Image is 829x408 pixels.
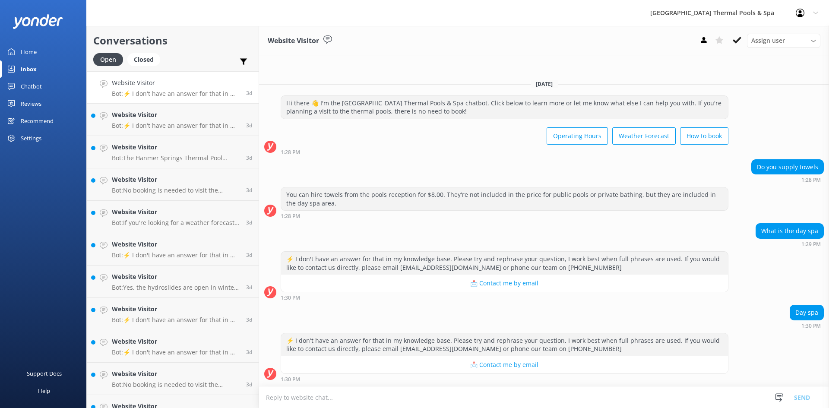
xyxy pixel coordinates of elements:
div: 01:28pm 09-Aug-2025 (UTC +12:00) Pacific/Auckland [751,177,824,183]
a: Website VisitorBot:⚡ I don't have an answer for that in my knowledge base. Please try and rephras... [87,298,259,330]
a: Website VisitorBot:No booking is needed to visit the thermal pools; just arrive during our openin... [87,168,259,201]
a: Closed [127,54,165,64]
h3: Website Visitor [268,35,319,47]
div: 01:28pm 09-Aug-2025 (UTC +12:00) Pacific/Auckland [281,149,728,155]
h4: Website Visitor [112,207,240,217]
span: 05:44pm 08-Aug-2025 (UTC +12:00) Pacific/Auckland [246,348,252,356]
h4: Website Visitor [112,304,240,314]
a: Website VisitorBot:⚡ I don't have an answer for that in my knowledge base. Please try and rephras... [87,330,259,363]
h4: Website Visitor [112,369,240,379]
span: 01:21am 09-Aug-2025 (UTC +12:00) Pacific/Auckland [246,284,252,291]
div: Open [93,53,123,66]
span: [DATE] [531,80,558,88]
p: Bot: ⚡ I don't have an answer for that in my knowledge base. Please try and rephrase your questio... [112,316,240,324]
p: Bot: The Hanmer Springs Thermal Pool single entry prices start at $40 per adult (16+ yrs), $23 pe... [112,154,240,162]
span: 03:22pm 08-Aug-2025 (UTC +12:00) Pacific/Auckland [246,381,252,388]
div: Do you supply towels [752,160,823,174]
div: 01:30pm 09-Aug-2025 (UTC +12:00) Pacific/Auckland [281,376,728,382]
p: Bot: Yes, the hydroslides are open in winter every day except [DATE]. They close at 6:30 pm durin... [112,284,240,291]
span: 06:09pm 08-Aug-2025 (UTC +12:00) Pacific/Auckland [246,316,252,323]
img: yonder-white-logo.png [13,14,63,28]
strong: 1:29 PM [801,242,821,247]
a: Website VisitorBot:⚡ I don't have an answer for that in my knowledge base. Please try and rephras... [87,71,259,104]
h4: Website Visitor [112,175,240,184]
span: 11:03am 09-Aug-2025 (UTC +12:00) Pacific/Auckland [246,122,252,129]
a: Website VisitorBot:The Hanmer Springs Thermal Pool single entry prices start at $40 per adult (16... [87,136,259,168]
div: ⚡ I don't have an answer for that in my knowledge base. Please try and rephrase your question, I ... [281,333,728,356]
h4: Website Visitor [112,272,240,281]
div: 01:28pm 09-Aug-2025 (UTC +12:00) Pacific/Auckland [281,213,728,219]
span: 11:01am 09-Aug-2025 (UTC +12:00) Pacific/Auckland [246,154,252,161]
p: Bot: ⚡ I don't have an answer for that in my knowledge base. Please try and rephrase your questio... [112,90,240,98]
button: 📩 Contact me by email [281,275,728,292]
div: Inbox [21,60,37,78]
p: Bot: No booking is needed to visit the thermal pools; just arrive during our opening hours. Ticke... [112,381,240,389]
a: Open [93,54,127,64]
a: Website VisitorBot:If you're looking for a weather forecast, we recommend visiting [URL][DOMAIN_N... [87,201,259,233]
div: 01:30pm 09-Aug-2025 (UTC +12:00) Pacific/Auckland [281,294,728,300]
strong: 1:28 PM [281,150,300,155]
div: Home [21,43,37,60]
span: Assign user [751,36,785,45]
p: Bot: If you're looking for a weather forecast, we recommend visiting [URL][DOMAIN_NAME]. [112,219,240,227]
strong: 1:28 PM [801,177,821,183]
a: Website VisitorBot:⚡ I don't have an answer for that in my knowledge base. Please try and rephras... [87,104,259,136]
h4: Website Visitor [112,142,240,152]
a: Website VisitorBot:No booking is needed to visit the thermal pools; just arrive during our openin... [87,363,259,395]
div: What is the day spa [756,224,823,238]
div: Support Docs [27,365,62,382]
p: Bot: No booking is needed to visit the thermal pools; just arrive during our opening hours. Ticke... [112,187,240,194]
div: Settings [21,130,41,147]
span: 10:33am 09-Aug-2025 (UTC +12:00) Pacific/Auckland [246,187,252,194]
div: Hi there 👋 I'm the [GEOGRAPHIC_DATA] Thermal Pools & Spa chatbot. Click below to learn more or le... [281,96,728,119]
a: Website VisitorBot:Yes, the hydroslides are open in winter every day except [DATE]. They close at... [87,266,259,298]
span: 06:58am 09-Aug-2025 (UTC +12:00) Pacific/Auckland [246,251,252,259]
button: Weather Forecast [612,127,676,145]
div: Recommend [21,112,54,130]
div: 01:30pm 09-Aug-2025 (UTC +12:00) Pacific/Auckland [790,323,824,329]
h4: Website Visitor [112,78,240,88]
p: Bot: ⚡ I don't have an answer for that in my knowledge base. Please try and rephrase your questio... [112,251,240,259]
div: Day spa [790,305,823,320]
button: Operating Hours [547,127,608,145]
div: Reviews [21,95,41,112]
div: ⚡ I don't have an answer for that in my knowledge base. Please try and rephrase your question, I ... [281,252,728,275]
span: 08:32am 09-Aug-2025 (UTC +12:00) Pacific/Auckland [246,219,252,226]
a: Website VisitorBot:⚡ I don't have an answer for that in my knowledge base. Please try and rephras... [87,233,259,266]
div: You can hire towels from the pools reception for $8.00. They're not included in the price for pub... [281,187,728,210]
p: Bot: ⚡ I don't have an answer for that in my knowledge base. Please try and rephrase your questio... [112,348,240,356]
h4: Website Visitor [112,110,240,120]
strong: 1:28 PM [281,214,300,219]
span: 01:30pm 09-Aug-2025 (UTC +12:00) Pacific/Auckland [246,89,252,97]
strong: 1:30 PM [281,295,300,300]
button: 📩 Contact me by email [281,356,728,373]
h2: Conversations [93,32,252,49]
div: Assign User [747,34,820,47]
strong: 1:30 PM [801,323,821,329]
h4: Website Visitor [112,240,240,249]
div: Chatbot [21,78,42,95]
h4: Website Visitor [112,337,240,346]
div: Closed [127,53,160,66]
button: How to book [680,127,728,145]
strong: 1:30 PM [281,377,300,382]
p: Bot: ⚡ I don't have an answer for that in my knowledge base. Please try and rephrase your questio... [112,122,240,130]
div: 01:29pm 09-Aug-2025 (UTC +12:00) Pacific/Auckland [756,241,824,247]
div: Help [38,382,50,399]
